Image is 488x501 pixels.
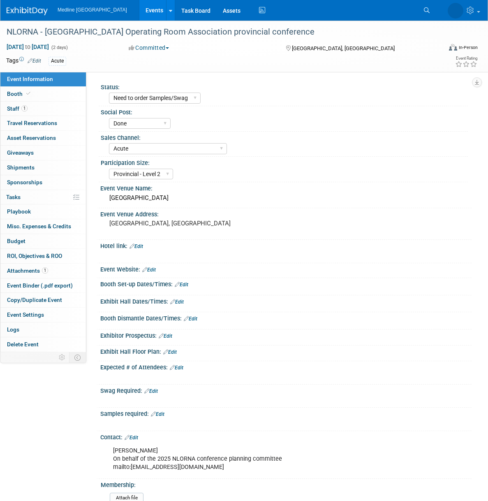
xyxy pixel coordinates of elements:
[0,293,86,307] a: Copy/Duplicate Event
[0,204,86,219] a: Playbook
[100,408,472,418] div: Samples required:
[404,43,478,55] div: Event Format
[100,240,472,250] div: Hotel link:
[100,346,472,356] div: Exhibit Hall Floor Plan:
[142,267,156,273] a: Edit
[449,44,457,51] img: Format-Inperson.png
[6,56,41,66] td: Tags
[151,411,164,417] a: Edit
[101,132,468,142] div: Sales Channel:
[100,385,472,395] div: Swag Required:
[55,352,69,363] td: Personalize Event Tab Strip
[100,329,472,340] div: Exhibitor Prospectus:
[100,312,472,323] div: Booth Dismantle Dates/Times:
[7,238,25,244] span: Budget
[144,388,158,394] a: Edit
[0,234,86,248] a: Budget
[107,443,397,475] div: [PERSON_NAME] On behalf of the 2025 NLORNA conference planning committee mailto:[EMAIL_ADDRESS][D...
[100,263,472,274] div: Event Website:
[106,192,465,204] div: [GEOGRAPHIC_DATA]
[7,208,31,215] span: Playbook
[0,87,86,101] a: Booth
[455,56,477,60] div: Event Rating
[101,157,468,167] div: Participation Size:
[130,244,143,249] a: Edit
[126,44,172,52] button: Committed
[7,282,73,289] span: Event Binder (.pdf export)
[58,7,127,13] span: Medline [GEOGRAPHIC_DATA]
[7,311,44,318] span: Event Settings
[0,249,86,263] a: ROI, Objectives & ROO
[7,267,48,274] span: Attachments
[7,105,28,112] span: Staff
[28,58,41,64] a: Edit
[0,160,86,175] a: Shipments
[159,333,172,339] a: Edit
[0,264,86,278] a: Attachments1
[7,7,48,15] img: ExhibitDay
[100,278,472,289] div: Booth Set-up Dates/Times:
[0,308,86,322] a: Event Settings
[170,365,183,371] a: Edit
[100,431,472,442] div: Contact:
[125,435,138,441] a: Edit
[0,175,86,190] a: Sponsorships
[0,322,86,337] a: Logs
[100,182,472,193] div: Event Venue Name:
[42,267,48,274] span: 1
[0,131,86,145] a: Asset Reservations
[7,223,71,230] span: Misc. Expenses & Credits
[49,57,66,65] div: Acute
[109,220,246,227] pre: [GEOGRAPHIC_DATA], [GEOGRAPHIC_DATA]
[69,352,86,363] td: Toggle Event Tabs
[7,326,19,333] span: Logs
[6,194,21,200] span: Tasks
[0,116,86,130] a: Travel Reservations
[0,102,86,116] a: Staff1
[100,361,472,372] div: Expected # of Attendees:
[7,179,42,186] span: Sponsorships
[292,45,395,51] span: [GEOGRAPHIC_DATA], [GEOGRAPHIC_DATA]
[7,341,39,348] span: Delete Event
[170,299,184,305] a: Edit
[51,45,68,50] span: (2 days)
[26,91,30,96] i: Booth reservation complete
[7,297,62,303] span: Copy/Duplicate Event
[0,337,86,352] a: Delete Event
[7,76,53,82] span: Event Information
[100,208,472,218] div: Event Venue Address:
[0,190,86,204] a: Tasks
[7,253,62,259] span: ROI, Objectives & ROO
[101,106,468,116] div: Social Post:
[184,316,197,322] a: Edit
[21,105,28,111] span: 1
[7,90,32,97] span: Booth
[100,295,472,306] div: Exhibit Hall Dates/Times:
[7,120,57,126] span: Travel Reservations
[101,81,468,91] div: Status:
[0,146,86,160] a: Giveaways
[458,44,478,51] div: In-Person
[4,25,432,39] div: NLORNA - [GEOGRAPHIC_DATA] Operating Room Association provincial conference
[6,43,49,51] span: [DATE] [DATE]
[0,219,86,234] a: Misc. Expenses & Credits
[175,282,188,288] a: Edit
[0,278,86,293] a: Event Binder (.pdf export)
[7,135,56,141] span: Asset Reservations
[0,72,86,86] a: Event Information
[448,3,463,19] img: Violet Buha
[24,44,32,50] span: to
[7,149,34,156] span: Giveaways
[163,349,177,355] a: Edit
[7,164,35,171] span: Shipments
[101,479,468,489] div: Membership:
